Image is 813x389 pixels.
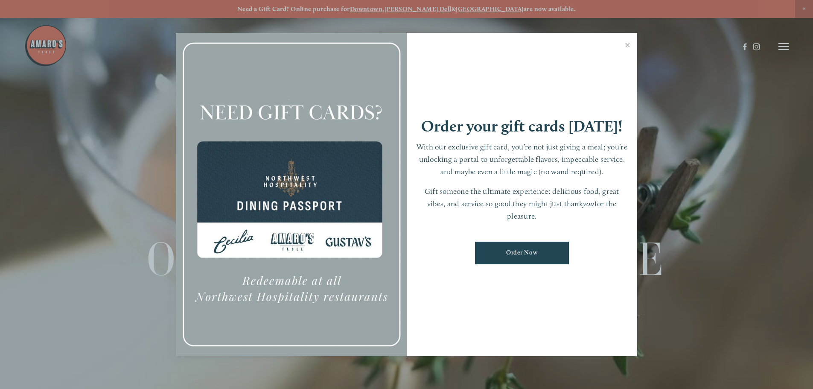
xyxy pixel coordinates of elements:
p: Gift someone the ultimate experience: delicious food, great vibes, and service so good they might... [415,185,629,222]
h1: Order your gift cards [DATE]! [421,118,623,134]
p: With our exclusive gift card, you’re not just giving a meal; you’re unlocking a portal to unforge... [415,141,629,178]
a: Order Now [475,242,569,264]
a: Close [619,34,636,58]
em: you [583,199,594,208]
